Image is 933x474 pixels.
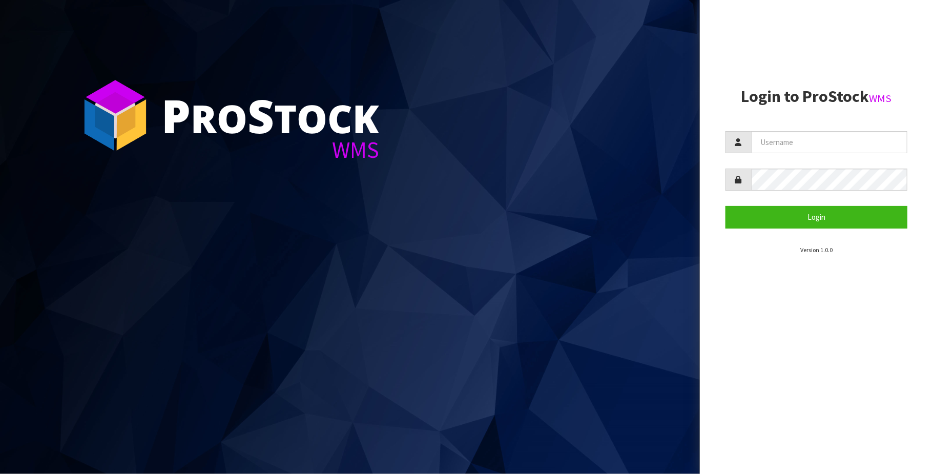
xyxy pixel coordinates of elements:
[725,88,907,106] h2: Login to ProStock
[751,131,907,153] input: Username
[161,84,191,147] span: P
[800,246,833,254] small: Version 1.0.0
[247,84,274,147] span: S
[869,92,891,105] small: WMS
[725,206,907,228] button: Login
[77,77,154,154] img: ProStock Cube
[161,92,379,138] div: ro tock
[161,138,379,161] div: WMS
